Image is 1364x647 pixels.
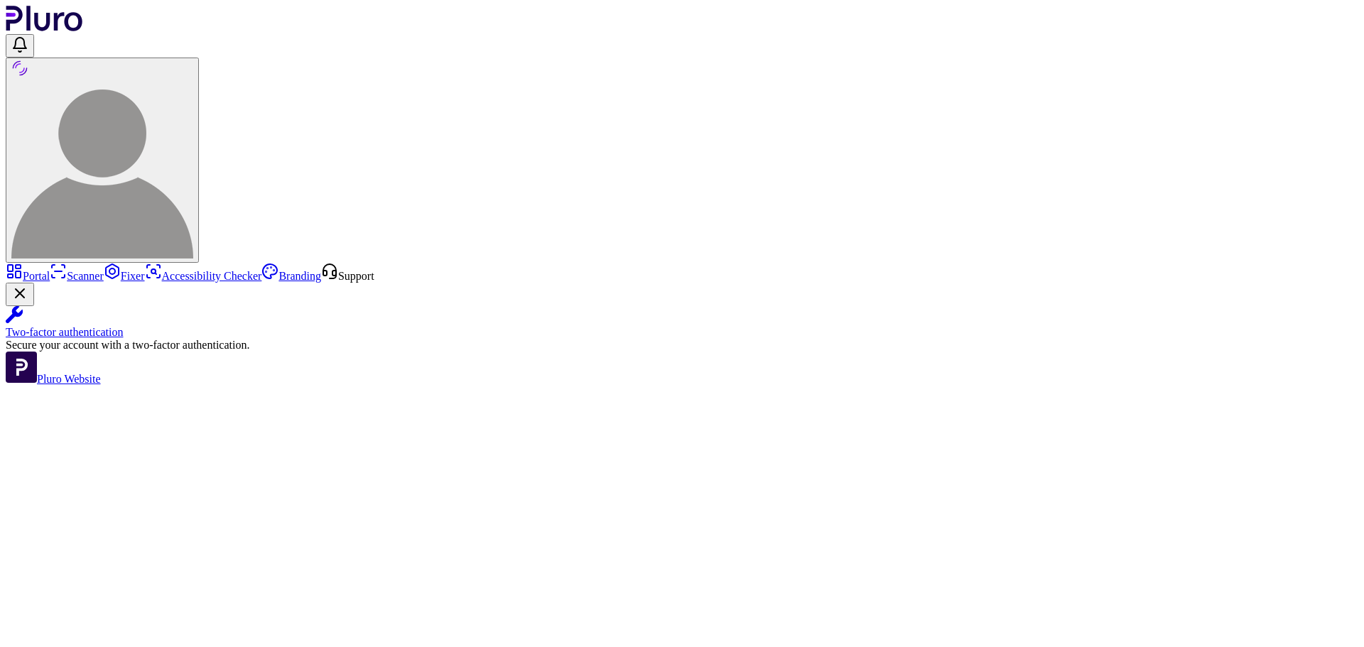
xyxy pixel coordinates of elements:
[6,21,83,33] a: Logo
[261,270,321,282] a: Branding
[50,270,104,282] a: Scanner
[6,373,101,385] a: Open Pluro Website
[6,58,199,263] button: User avatar
[6,339,1358,352] div: Secure your account with a two-factor authentication.
[145,270,262,282] a: Accessibility Checker
[6,326,1358,339] div: Two-factor authentication
[6,263,1358,386] aside: Sidebar menu
[11,77,193,259] img: User avatar
[6,283,34,306] button: Close Two-factor authentication notification
[321,270,374,282] a: Open Support screen
[104,270,145,282] a: Fixer
[6,270,50,282] a: Portal
[6,306,1358,339] a: Two-factor authentication
[6,34,34,58] button: Open notifications, you have undefined new notifications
